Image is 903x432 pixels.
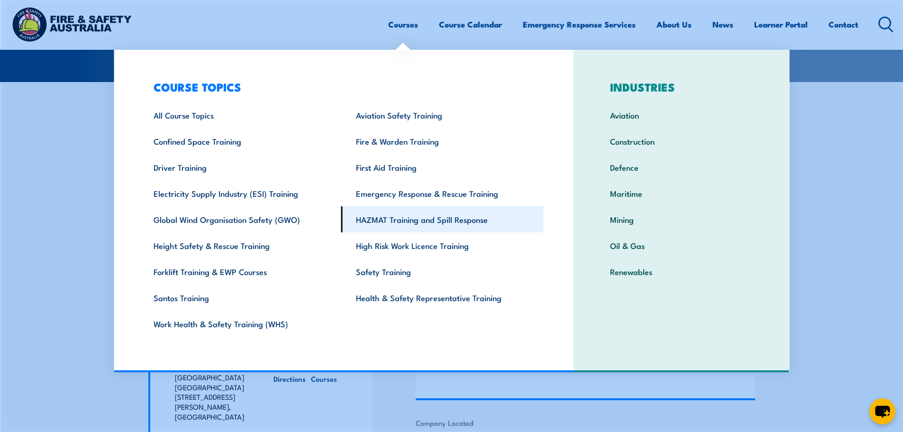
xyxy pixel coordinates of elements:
h3: INDUSTRIES [595,80,767,93]
a: About Us [657,12,692,37]
a: HAZMAT Training and Spill Response [341,206,544,232]
a: Courses [388,12,418,37]
a: Global Wind Organisation Safety (GWO) [139,206,341,232]
a: Fire & Warden Training [341,128,544,154]
a: All Course Topics [139,102,341,128]
a: Santos Training [139,285,341,311]
a: Mining [595,206,767,232]
a: High Risk Work Licence Training [341,232,544,258]
a: Height Safety & Rescue Training [139,232,341,258]
a: Emergency Response Services [523,12,636,37]
a: Confined Space Training [139,128,341,154]
a: Contact [829,12,858,37]
a: Course Calendar [439,12,502,37]
h6: Directions [274,374,306,384]
a: Aviation Safety Training [341,102,544,128]
a: News [712,12,733,37]
a: Directions [273,347,307,422]
h3: COURSE TOPICS [139,80,544,93]
a: Courses [307,347,341,422]
a: Aviation [595,102,767,128]
button: chat-button [869,398,895,424]
a: Construction [595,128,767,154]
a: Driver Training [139,154,341,180]
a: Maritime [595,180,767,206]
p: Fire and Safety [GEOGRAPHIC_DATA] [GEOGRAPHIC_DATA] [STREET_ADDRESS][PERSON_NAME], [GEOGRAPHIC_DATA] [175,363,254,422]
label: Company Located [416,417,755,428]
a: Work Health & Safety Training (WHS) [139,311,341,337]
a: First Aid Training [341,154,544,180]
a: Learner Portal [754,12,808,37]
a: Defence [595,154,767,180]
a: Emergency Response & Rescue Training [341,180,544,206]
a: Health & Safety Representative Training [341,285,544,311]
a: Renewables [595,258,767,285]
h6: Courses [311,374,337,384]
a: Electricity Supply Industry (ESI) Training [139,180,341,206]
a: Forklift Training & EWP Courses [139,258,341,285]
a: Oil & Gas [595,232,767,258]
a: Safety Training [341,258,544,285]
